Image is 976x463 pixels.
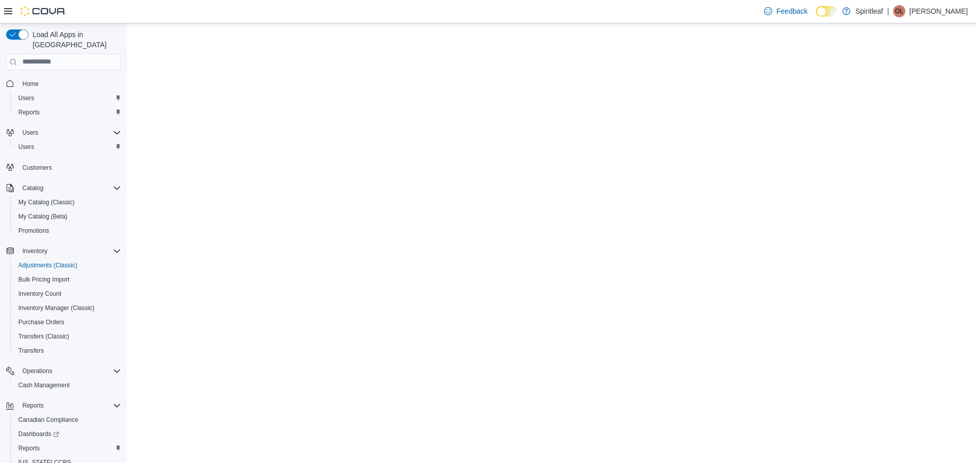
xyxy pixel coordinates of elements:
[14,225,53,237] a: Promotions
[10,378,125,392] button: Cash Management
[18,444,40,452] span: Reports
[2,76,125,91] button: Home
[22,367,52,375] span: Operations
[14,259,81,271] a: Adjustments (Classic)
[10,413,125,427] button: Canadian Compliance
[10,209,125,224] button: My Catalog (Beta)
[2,364,125,378] button: Operations
[18,161,121,174] span: Customers
[18,399,121,412] span: Reports
[18,245,51,257] button: Inventory
[18,182,47,194] button: Catalog
[14,316,121,328] span: Purchase Orders
[18,416,78,424] span: Canadian Compliance
[14,345,48,357] a: Transfers
[22,80,39,88] span: Home
[10,301,125,315] button: Inventory Manager (Classic)
[2,160,125,175] button: Customers
[14,210,72,223] a: My Catalog (Beta)
[14,196,79,208] a: My Catalog (Classic)
[18,77,121,90] span: Home
[18,162,56,174] a: Customers
[18,127,42,139] button: Users
[887,5,889,17] p: |
[760,1,811,21] a: Feedback
[14,259,121,271] span: Adjustments (Classic)
[816,6,837,17] input: Dark Mode
[14,428,63,440] a: Dashboards
[10,344,125,358] button: Transfers
[18,94,34,102] span: Users
[10,315,125,329] button: Purchase Orders
[893,5,905,17] div: Olivia L
[14,442,44,454] a: Reports
[18,212,68,221] span: My Catalog (Beta)
[18,381,70,389] span: Cash Management
[14,330,121,343] span: Transfers (Classic)
[776,6,807,16] span: Feedback
[14,92,121,104] span: Users
[18,78,43,90] a: Home
[18,365,121,377] span: Operations
[14,379,74,391] a: Cash Management
[18,227,49,235] span: Promotions
[22,129,38,137] span: Users
[10,105,125,119] button: Reports
[22,247,47,255] span: Inventory
[14,414,121,426] span: Canadian Compliance
[18,182,121,194] span: Catalog
[22,164,52,172] span: Customers
[14,330,73,343] a: Transfers (Classic)
[22,184,43,192] span: Catalog
[14,106,121,118] span: Reports
[18,261,77,269] span: Adjustments (Classic)
[10,91,125,105] button: Users
[28,29,121,50] span: Load All Apps in [GEOGRAPHIC_DATA]
[14,345,121,357] span: Transfers
[14,414,82,426] a: Canadian Compliance
[10,427,125,441] a: Dashboards
[14,196,121,208] span: My Catalog (Classic)
[18,430,59,438] span: Dashboards
[14,225,121,237] span: Promotions
[2,398,125,413] button: Reports
[14,302,99,314] a: Inventory Manager (Classic)
[18,108,40,116] span: Reports
[20,6,66,16] img: Cova
[18,304,95,312] span: Inventory Manager (Classic)
[2,126,125,140] button: Users
[909,5,968,17] p: [PERSON_NAME]
[18,143,34,151] span: Users
[18,198,75,206] span: My Catalog (Classic)
[18,365,56,377] button: Operations
[14,288,66,300] a: Inventory Count
[14,273,121,286] span: Bulk Pricing Import
[14,273,74,286] a: Bulk Pricing Import
[10,287,125,301] button: Inventory Count
[18,399,48,412] button: Reports
[895,5,903,17] span: OL
[18,332,69,341] span: Transfers (Classic)
[22,402,44,410] span: Reports
[856,5,883,17] p: Spiritleaf
[14,106,44,118] a: Reports
[2,244,125,258] button: Inventory
[18,290,62,298] span: Inventory Count
[18,245,121,257] span: Inventory
[14,141,38,153] a: Users
[10,272,125,287] button: Bulk Pricing Import
[10,195,125,209] button: My Catalog (Classic)
[14,442,121,454] span: Reports
[10,140,125,154] button: Users
[10,258,125,272] button: Adjustments (Classic)
[2,181,125,195] button: Catalog
[14,302,121,314] span: Inventory Manager (Classic)
[14,92,38,104] a: Users
[14,316,69,328] a: Purchase Orders
[18,347,44,355] span: Transfers
[18,318,65,326] span: Purchase Orders
[14,379,121,391] span: Cash Management
[10,441,125,455] button: Reports
[10,329,125,344] button: Transfers (Classic)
